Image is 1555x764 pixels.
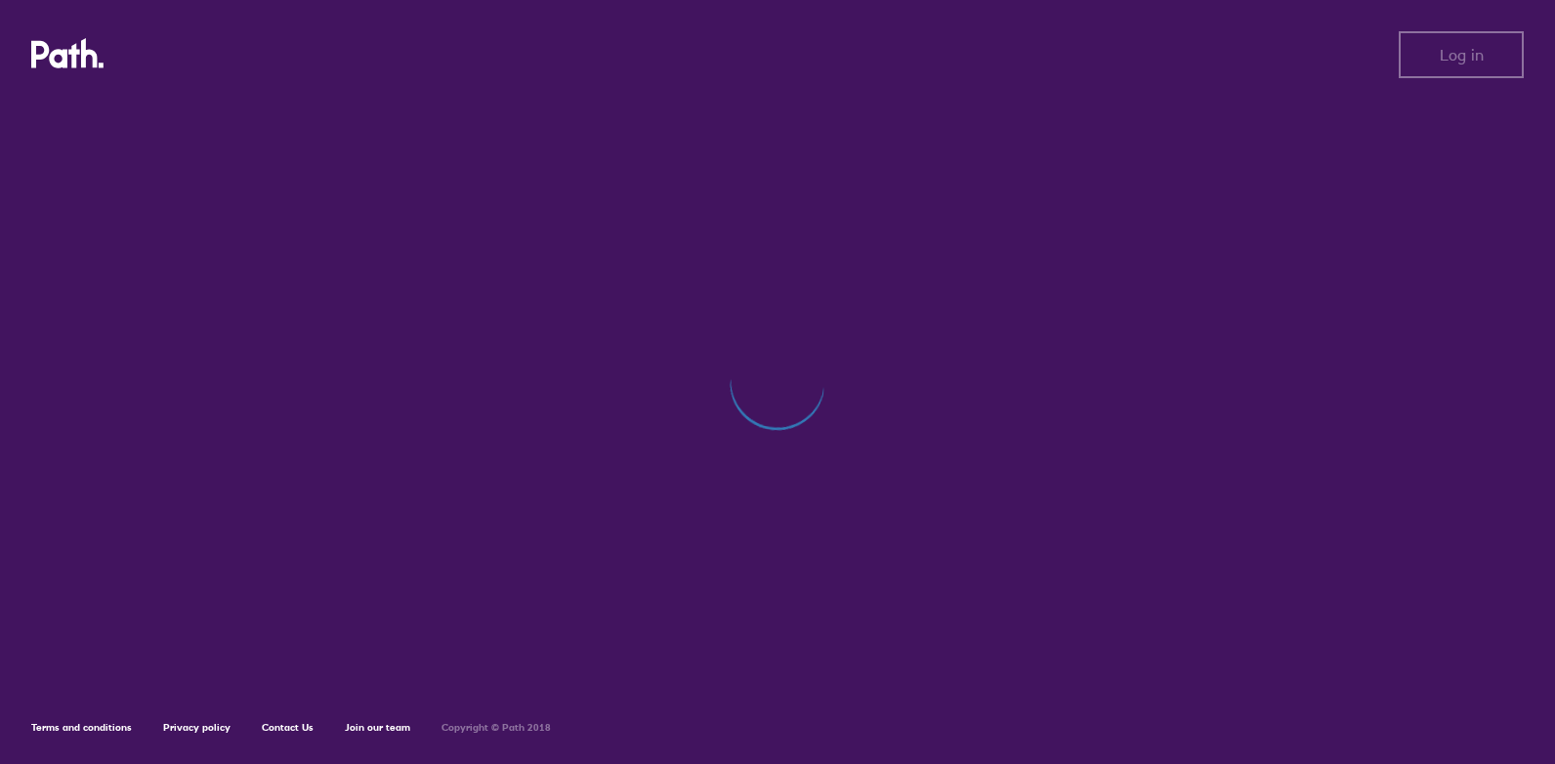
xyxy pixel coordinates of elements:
a: Privacy policy [163,721,231,734]
button: Log in [1399,31,1524,78]
a: Contact Us [262,721,314,734]
span: Log in [1440,46,1484,64]
a: Terms and conditions [31,721,132,734]
h6: Copyright © Path 2018 [441,722,551,734]
a: Join our team [345,721,410,734]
